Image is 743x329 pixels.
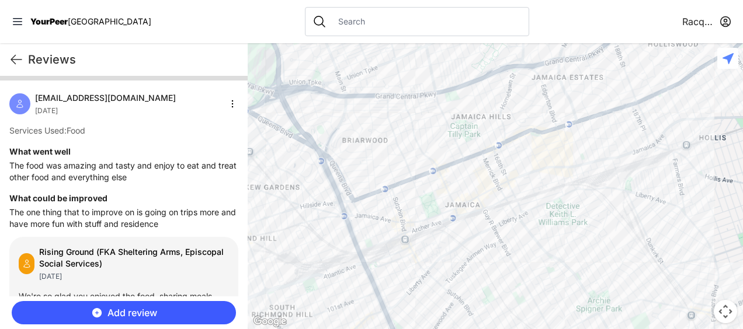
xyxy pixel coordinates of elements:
div: [DATE] [39,272,229,281]
button: RacquelRG [682,15,731,29]
h1: Reviews [28,51,238,68]
div: Rising Ground (FKA Sheltering Arms, Episcopal Social Services) [39,246,229,269]
p: The food was amazing and tasty and enjoy to eat and treat other food and everything else [9,160,238,183]
span: RacquelRG [682,15,715,29]
span: YourPeer [30,16,68,26]
p: The one thing that to improve on is going on trips more and have more fun with stuff and residence [9,206,238,230]
input: Search [331,16,522,27]
span: [GEOGRAPHIC_DATA] [68,16,151,26]
div: [DATE] [35,106,176,116]
button: Map camera controls [714,300,737,323]
h4: What went well [9,146,238,157]
span: Food [67,125,85,135]
img: Google [251,314,289,329]
span: [EMAIL_ADDRESS][DOMAIN_NAME] [35,92,176,104]
h4: What could be improved [9,192,238,204]
span: Services Used: [9,125,67,135]
span: Add review [107,306,157,320]
button: Add review [12,301,236,324]
a: YourPeer[GEOGRAPHIC_DATA] [30,18,151,25]
a: Open this area in Google Maps (opens a new window) [251,314,289,329]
